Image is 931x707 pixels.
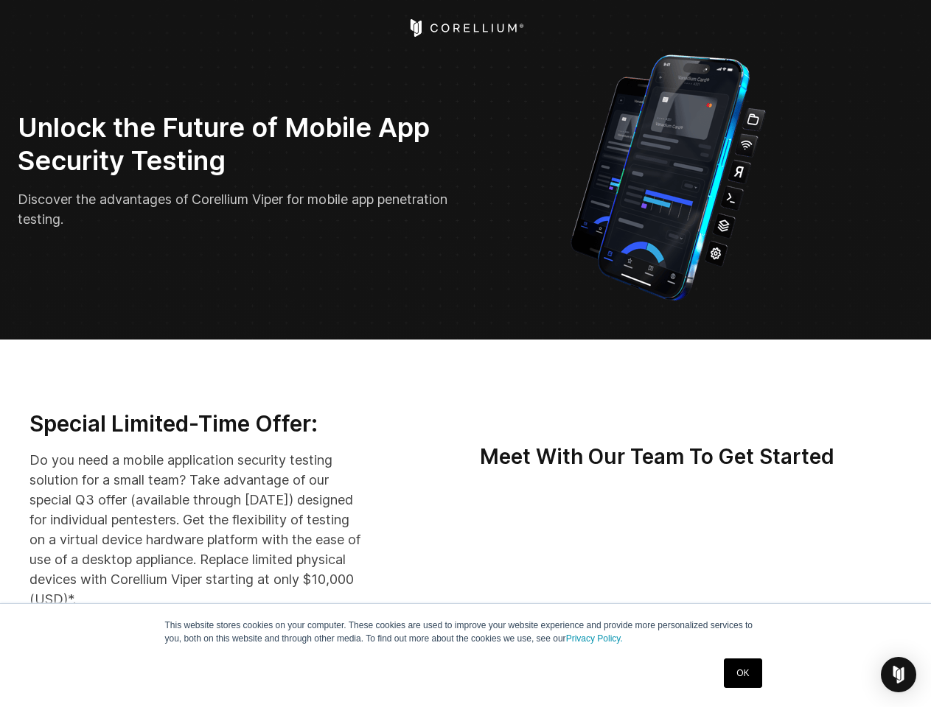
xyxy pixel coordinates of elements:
img: Corellium_VIPER_Hero_1_1x [557,47,779,304]
h2: Unlock the Future of Mobile App Security Testing [18,111,456,177]
div: Open Intercom Messenger [881,657,916,692]
span: Discover the advantages of Corellium Viper for mobile app penetration testing. [18,191,447,227]
a: Corellium Home [407,19,524,37]
p: This website stores cookies on your computer. These cookies are used to improve your website expe... [165,619,767,645]
h3: Special Limited-Time Offer: [29,410,364,438]
strong: Meet With Our Team To Get Started [480,444,834,469]
a: Privacy Policy. [566,633,623,644]
a: OK [724,658,761,688]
